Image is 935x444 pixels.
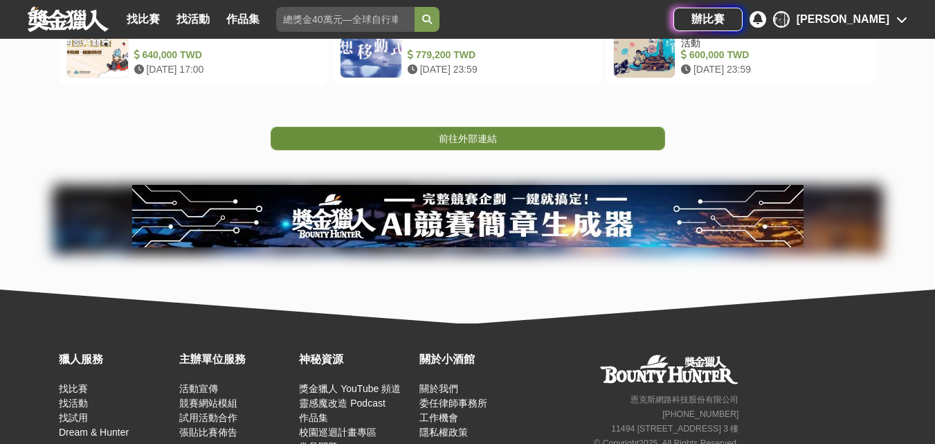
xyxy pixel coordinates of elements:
[299,412,328,423] a: 作品集
[179,351,293,368] div: 主辦單位服務
[611,424,738,434] small: 11494 [STREET_ADDRESS] 3 樓
[662,409,738,419] small: [PHONE_NUMBER]
[59,427,129,438] a: Dream & Hunter
[408,62,590,77] div: [DATE] 23:59
[419,412,458,423] a: 工作機會
[132,185,804,247] img: e66c81bb-b616-479f-8cf1-2a61d99b1888.jpg
[59,383,88,394] a: 找比賽
[221,10,265,29] a: 作品集
[773,11,790,28] div: 鄒
[681,48,863,62] div: 600,000 TWD
[681,62,863,77] div: [DATE] 23:59
[276,7,415,32] input: 總獎金40萬元—全球自行車設計比賽
[179,412,237,423] a: 試用活動合作
[419,398,487,409] a: 委任律師事務所
[60,9,329,85] a: 2025 反詐視界—全國影片競賽 640,000 TWD [DATE] 17:00
[419,383,458,394] a: 關於我們
[134,62,316,77] div: [DATE] 17:00
[271,127,665,150] a: 前往外部連結
[179,383,218,394] a: 活動宣傳
[673,8,743,31] a: 辦比賽
[171,10,215,29] a: 找活動
[179,427,237,438] a: 張貼比賽佈告
[299,351,412,368] div: 神秘資源
[408,48,590,62] div: 779,200 TWD
[333,9,602,85] a: 2025 SYM 三陽創新設計大賽 779,200 TWD [DATE] 23:59
[299,427,376,438] a: 校園巡迴計畫專區
[299,398,385,409] a: 靈感魔改造 Podcast
[59,351,172,368] div: 獵人服務
[299,383,401,394] a: 獎金獵人 YouTube 頻道
[121,10,165,29] a: 找比賽
[179,398,237,409] a: 競賽網站模組
[134,48,316,62] div: 640,000 TWD
[439,133,497,144] span: 前往外部連結
[419,351,533,368] div: 關於小酒館
[630,395,738,405] small: 恩克斯網路科技股份有限公司
[797,11,889,28] div: [PERSON_NAME]
[59,398,88,409] a: 找活動
[606,9,875,85] a: 第6屆「彰化百工百味~影片創作獎徵選」活動 600,000 TWD [DATE] 23:59
[419,427,468,438] a: 隱私權政策
[59,412,88,423] a: 找試用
